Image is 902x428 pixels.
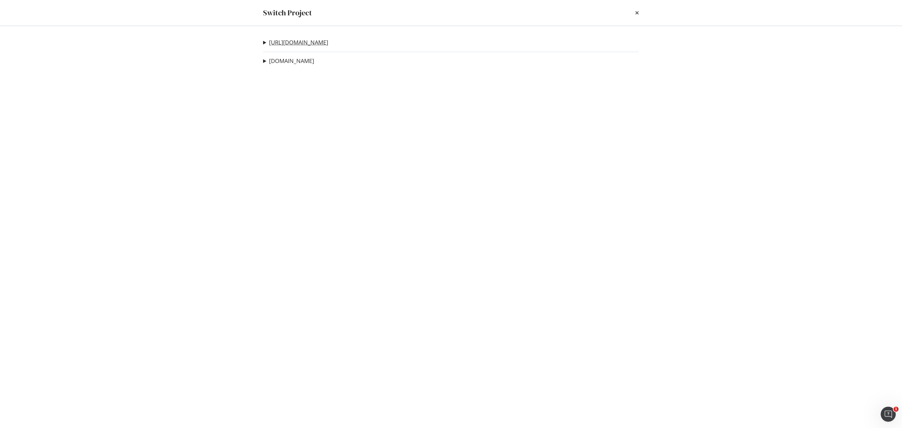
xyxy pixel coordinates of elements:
span: 1 [894,407,899,412]
summary: [DOMAIN_NAME] [263,57,314,65]
div: Switch Project [263,8,312,18]
a: [URL][DOMAIN_NAME] [269,39,328,46]
a: [DOMAIN_NAME] [269,58,314,64]
iframe: Intercom live chat [881,407,896,422]
summary: [URL][DOMAIN_NAME] [263,39,328,47]
div: times [635,8,639,18]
